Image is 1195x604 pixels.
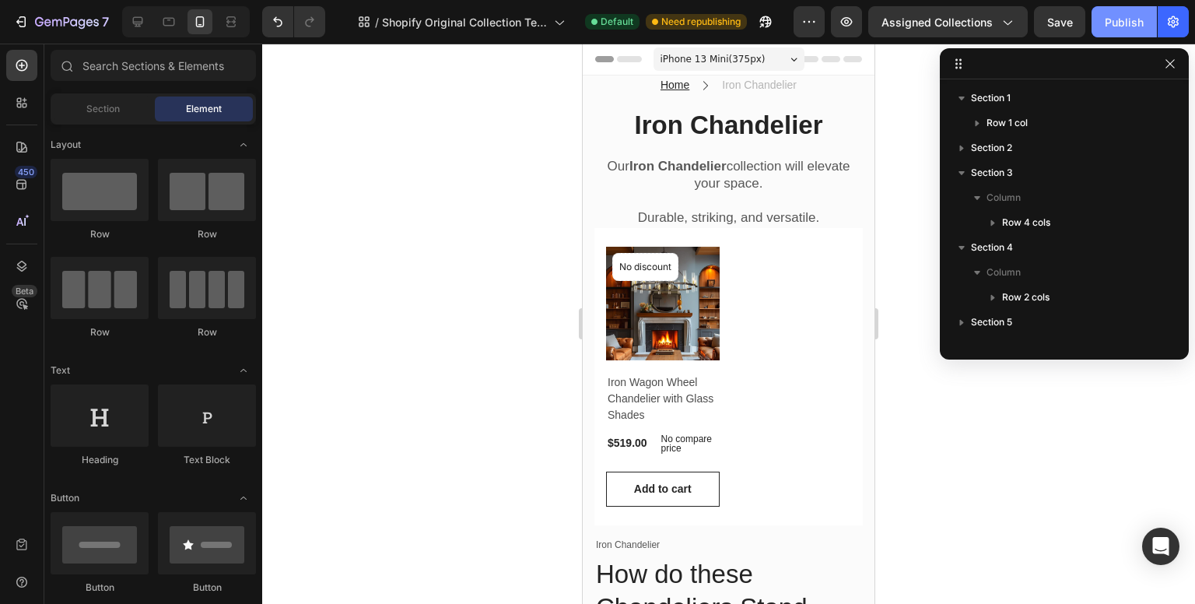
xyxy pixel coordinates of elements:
[971,339,1013,355] span: Section 6
[382,14,548,30] span: Shopify Original Collection Template
[262,6,325,37] div: Undo/Redo
[971,314,1012,330] span: Section 5
[1105,14,1144,30] div: Publish
[1034,6,1085,37] button: Save
[12,285,37,297] div: Beta
[51,491,79,505] span: Button
[1092,6,1157,37] button: Publish
[6,6,116,37] button: 7
[158,325,256,339] div: Row
[1002,290,1050,305] span: Row 2 cols
[51,227,149,241] div: Row
[1002,215,1050,230] span: Row 4 cols
[102,12,109,31] p: 7
[86,102,120,116] span: Section
[986,265,1021,280] span: Column
[51,50,256,81] input: Search Sections & Elements
[881,14,993,30] span: Assigned Collections
[15,166,37,178] div: 450
[601,15,633,29] span: Default
[1142,528,1179,565] div: Open Intercom Messenger
[158,581,256,595] div: Button
[51,453,149,467] div: Heading
[971,90,1011,106] span: Section 1
[986,115,1028,131] span: Row 1 col
[375,14,379,30] span: /
[158,453,256,467] div: Text Block
[158,227,256,241] div: Row
[51,363,70,377] span: Text
[186,102,222,116] span: Element
[231,132,256,157] span: Toggle open
[51,138,81,152] span: Layout
[971,140,1012,156] span: Section 2
[986,190,1021,205] span: Column
[1047,16,1073,29] span: Save
[971,240,1013,255] span: Section 4
[51,581,149,595] div: Button
[51,325,149,339] div: Row
[971,165,1013,181] span: Section 3
[868,6,1028,37] button: Assigned Collections
[231,358,256,383] span: Toggle open
[661,15,741,29] span: Need republishing
[231,486,256,511] span: Toggle open
[583,44,874,604] iframe: Design area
